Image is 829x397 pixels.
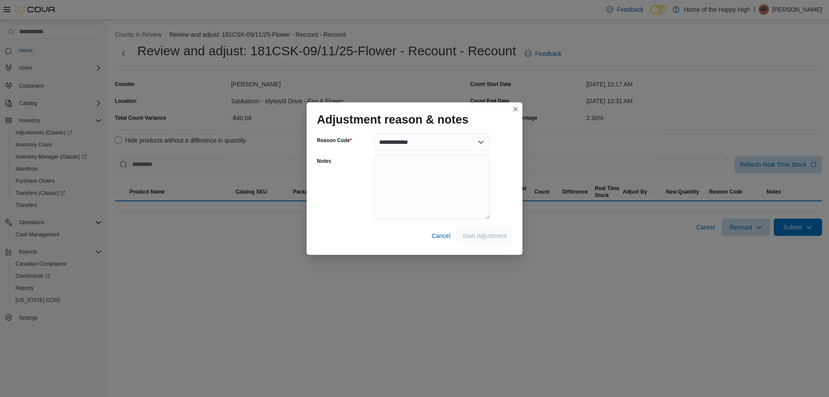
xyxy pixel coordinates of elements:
button: Start Adjustment [457,227,512,245]
label: Reason Code [317,137,352,144]
button: Cancel [428,227,454,245]
label: Notes [317,158,331,165]
button: Closes this modal window [510,104,521,114]
h1: Adjustment reason & notes [317,113,468,127]
span: Cancel [432,232,451,240]
span: Start Adjustment [462,232,507,240]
